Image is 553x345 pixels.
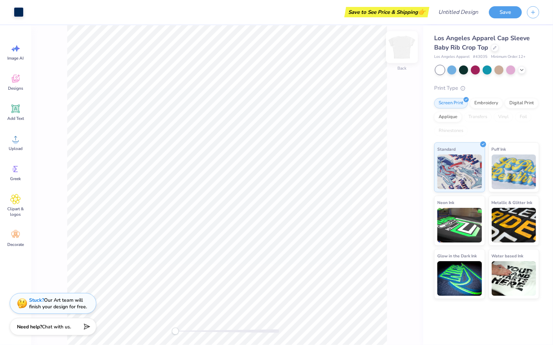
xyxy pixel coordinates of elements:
[505,98,538,108] div: Digital Print
[17,324,42,330] strong: Need help?
[346,7,428,17] div: Save to See Price & Shipping
[492,199,533,206] span: Metallic & Glitter Ink
[434,126,468,136] div: Rhinestones
[8,55,24,61] span: Image AI
[492,252,524,259] span: Water based Ink
[434,54,469,60] span: Los Angeles Apparel
[29,297,87,310] div: Our Art team will finish your design for free.
[434,84,539,92] div: Print Type
[10,176,21,182] span: Greek
[7,242,24,247] span: Decorate
[492,145,506,153] span: Puff Ink
[434,112,462,122] div: Applique
[7,116,24,121] span: Add Text
[437,145,456,153] span: Standard
[464,112,492,122] div: Transfers
[470,98,503,108] div: Embroidery
[494,112,513,122] div: Vinyl
[42,324,71,330] span: Chat with us.
[434,34,530,52] span: Los Angeles Apparel Cap Sleeve Baby Rib Crop Top
[473,54,488,60] span: # 43035
[172,328,179,335] div: Accessibility label
[418,8,425,16] span: 👉
[437,199,454,206] span: Neon Ink
[492,261,536,296] img: Water based Ink
[433,5,484,19] input: Untitled Design
[9,146,23,151] span: Upload
[489,6,522,18] button: Save
[515,112,532,122] div: Foil
[397,65,406,72] div: Back
[492,154,536,189] img: Puff Ink
[437,154,482,189] img: Standard
[434,98,468,108] div: Screen Print
[388,33,416,61] img: Back
[8,86,23,91] span: Designs
[491,54,526,60] span: Minimum Order: 12 +
[29,297,44,303] strong: Stuck?
[492,208,536,242] img: Metallic & Glitter Ink
[4,206,27,217] span: Clipart & logos
[437,208,482,242] img: Neon Ink
[437,261,482,296] img: Glow in the Dark Ink
[437,252,477,259] span: Glow in the Dark Ink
